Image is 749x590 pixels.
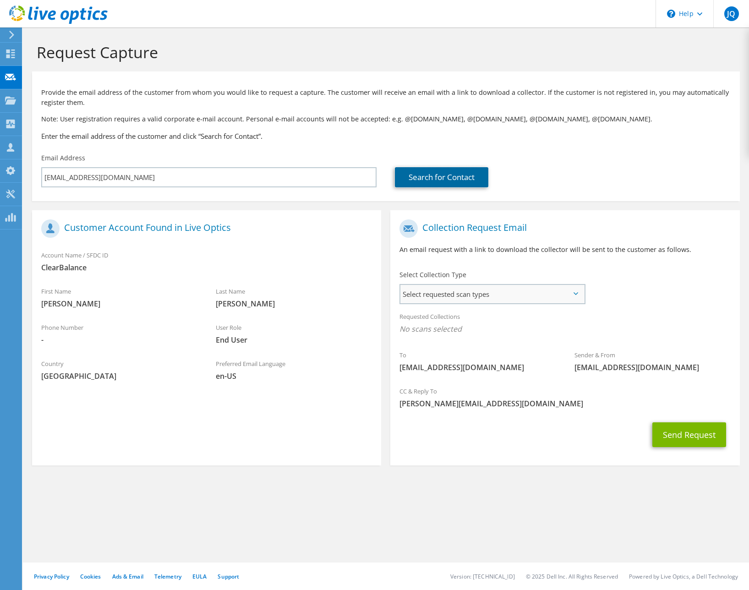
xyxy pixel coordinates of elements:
[399,324,730,334] span: No scans selected
[41,87,731,108] p: Provide the email address of the customer from whom you would like to request a capture. The cust...
[32,246,381,277] div: Account Name / SFDC ID
[207,318,381,350] div: User Role
[41,371,197,381] span: [GEOGRAPHIC_DATA]
[37,43,731,62] h1: Request Capture
[216,299,372,309] span: [PERSON_NAME]
[32,354,207,386] div: Country
[629,573,738,580] li: Powered by Live Optics, a Dell Technology
[400,285,584,303] span: Select requested scan types
[41,114,731,124] p: Note: User registration requires a valid corporate e-mail account. Personal e-mail accounts will ...
[390,345,565,377] div: To
[652,422,726,447] button: Send Request
[216,335,372,345] span: End User
[41,131,731,141] h3: Enter the email address of the customer and click “Search for Contact”.
[80,573,101,580] a: Cookies
[390,382,739,413] div: CC & Reply To
[34,573,69,580] a: Privacy Policy
[207,282,381,313] div: Last Name
[154,573,181,580] a: Telemetry
[41,153,85,163] label: Email Address
[724,6,739,21] span: JQ
[399,270,466,279] label: Select Collection Type
[41,262,372,273] span: ClearBalance
[218,573,239,580] a: Support
[565,345,740,377] div: Sender & From
[192,573,207,580] a: EULA
[450,573,515,580] li: Version: [TECHNICAL_ID]
[390,307,739,341] div: Requested Collections
[667,10,675,18] svg: \n
[399,362,556,372] span: [EMAIL_ADDRESS][DOMAIN_NAME]
[574,362,731,372] span: [EMAIL_ADDRESS][DOMAIN_NAME]
[32,318,207,350] div: Phone Number
[41,219,367,238] h1: Customer Account Found in Live Optics
[395,167,488,187] a: Search for Contact
[399,219,726,238] h1: Collection Request Email
[32,282,207,313] div: First Name
[41,335,197,345] span: -
[526,573,618,580] li: © 2025 Dell Inc. All Rights Reserved
[399,245,730,255] p: An email request with a link to download the collector will be sent to the customer as follows.
[399,399,730,409] span: [PERSON_NAME][EMAIL_ADDRESS][DOMAIN_NAME]
[207,354,381,386] div: Preferred Email Language
[216,371,372,381] span: en-US
[41,299,197,309] span: [PERSON_NAME]
[112,573,143,580] a: Ads & Email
